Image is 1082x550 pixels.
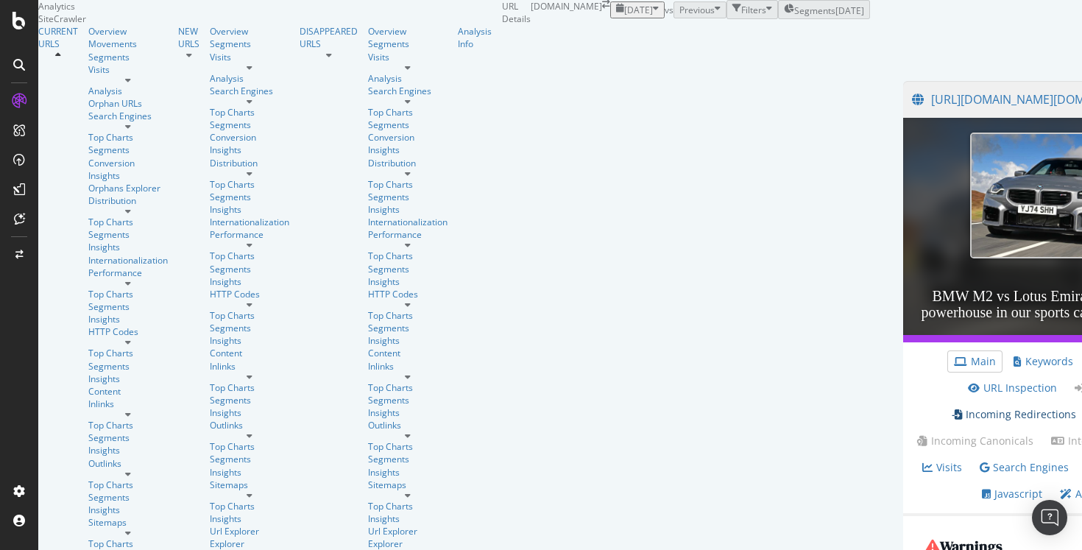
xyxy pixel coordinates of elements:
[210,394,289,406] div: Segments
[952,407,1076,422] a: Incoming Redirections
[368,525,448,537] div: Url Explorer
[88,38,168,50] div: Movements
[368,25,448,38] div: Overview
[210,500,289,512] a: Top Charts
[88,360,168,373] a: Segments
[368,406,448,419] a: Insights
[210,106,289,119] div: Top Charts
[88,491,168,504] div: Segments
[368,216,448,228] a: Internationalization
[88,216,168,228] a: Top Charts
[368,322,448,334] a: Segments
[88,373,168,385] div: Insights
[88,516,168,529] a: Sitemaps
[665,4,673,16] span: vs
[458,25,492,50] a: Analysis Info
[368,263,448,275] a: Segments
[210,347,289,359] a: Content
[368,466,448,479] a: Insights
[980,460,1069,475] a: Search Engines
[88,85,168,97] a: Analysis
[368,51,448,63] a: Visits
[210,275,289,288] a: Insights
[368,131,448,144] a: Conversion
[210,178,289,191] a: Top Charts
[368,203,448,216] a: Insights
[38,13,502,25] div: SiteCrawler
[210,38,289,50] div: Segments
[368,334,448,347] a: Insights
[368,228,448,241] div: Performance
[368,440,448,453] a: Top Charts
[210,216,289,228] a: Internationalization
[300,25,358,50] a: DISAPPEARED URLS
[210,512,289,525] div: Insights
[88,228,168,241] div: Segments
[210,288,289,300] a: HTTP Codes
[954,354,996,369] a: Main
[610,1,665,18] button: [DATE]
[368,453,448,465] a: Segments
[368,309,448,322] a: Top Charts
[368,72,448,85] a: Analysis
[368,394,448,406] div: Segments
[210,525,289,537] a: Url Explorer
[88,97,168,110] div: Orphan URLs
[210,479,289,491] a: Sitemaps
[88,157,168,169] div: Conversion
[88,537,168,550] a: Top Charts
[210,360,289,373] div: Inlinks
[210,85,289,97] a: Search Engines
[210,406,289,419] a: Insights
[210,466,289,479] div: Insights
[88,431,168,444] div: Segments
[210,144,289,156] div: Insights
[917,434,1033,448] a: Incoming Canonicals
[368,250,448,262] div: Top Charts
[88,169,168,182] a: Insights
[368,191,448,203] a: Segments
[88,385,168,398] a: Content
[368,38,448,50] a: Segments
[210,191,289,203] div: Segments
[368,512,448,525] a: Insights
[368,381,448,394] a: Top Charts
[210,309,289,322] a: Top Charts
[210,250,289,262] div: Top Charts
[210,203,289,216] a: Insights
[88,347,168,359] a: Top Charts
[88,144,168,156] div: Segments
[210,419,289,431] div: Outlinks
[982,487,1042,501] a: Javascript
[368,157,448,169] a: Distribution
[210,72,289,85] div: Analysis
[210,228,289,241] a: Performance
[88,110,168,122] a: Search Engines
[210,157,289,169] a: Distribution
[88,398,168,410] a: Inlinks
[88,254,168,267] a: Internationalization
[368,500,448,512] div: Top Charts
[368,106,448,119] a: Top Charts
[368,419,448,431] a: Outlinks
[210,51,289,63] a: Visits
[88,300,168,313] div: Segments
[178,25,199,50] a: NEW URLS
[210,453,289,465] div: Segments
[368,178,448,191] a: Top Charts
